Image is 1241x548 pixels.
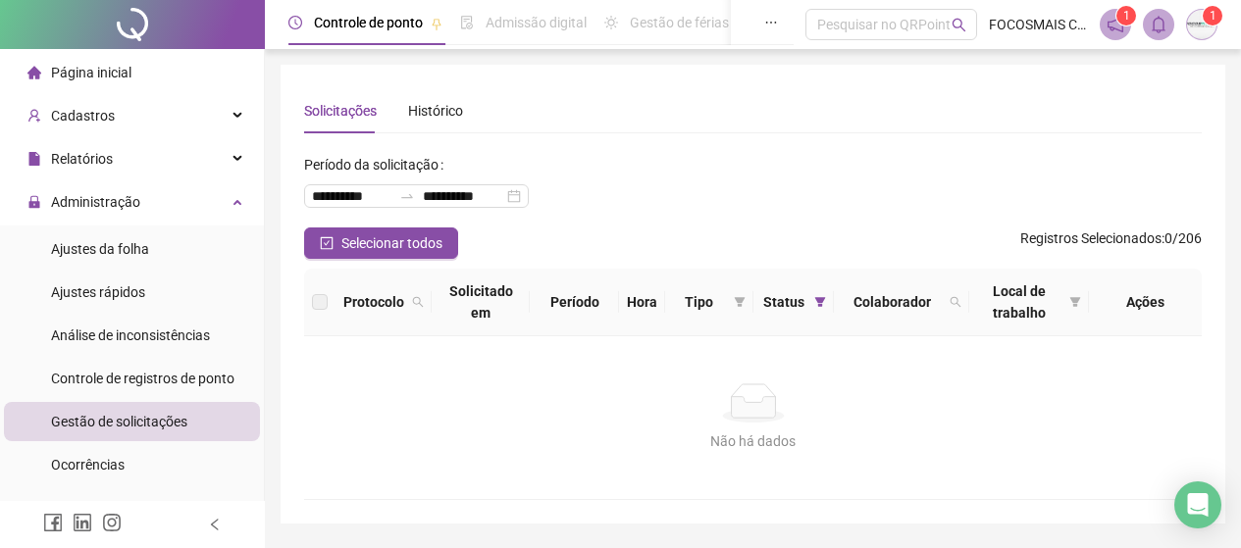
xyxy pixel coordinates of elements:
span: Protocolo [343,291,404,313]
span: filter [734,296,746,308]
span: search [946,287,965,317]
span: lock [27,195,41,209]
span: check-square [320,236,334,250]
span: filter [1069,296,1081,308]
span: search [412,296,424,308]
span: Selecionar todos [341,232,442,254]
span: Tipo [673,291,726,313]
span: clock-circle [288,16,302,29]
div: Não há dados [328,430,1178,452]
span: filter [814,296,826,308]
th: Hora [619,269,665,336]
span: Controle de registros de ponto [51,371,234,386]
label: Período da solicitação [304,149,451,180]
span: Análise de inconsistências [51,327,210,343]
span: 1 [1210,9,1216,23]
span: search [952,18,966,32]
div: Open Intercom Messenger [1174,481,1221,528]
span: Ajustes da folha [51,241,149,257]
span: sun [604,16,618,29]
span: instagram [102,513,122,532]
span: user-add [27,109,41,123]
span: bell [1150,16,1167,33]
span: filter [810,287,830,317]
div: Solicitações [304,100,377,122]
span: Admissão digital [486,15,587,30]
span: Página inicial [51,65,131,80]
span: Administração [51,194,140,210]
sup: 1 [1116,6,1136,25]
button: Selecionar todos [304,227,458,259]
span: linkedin [73,513,92,532]
span: home [27,66,41,79]
span: Ajustes rápidos [51,284,145,300]
span: Controle de ponto [314,15,423,30]
span: Colaborador [842,291,942,313]
th: Solicitado em [432,269,530,336]
th: Período [530,269,618,336]
span: Gestão de férias [630,15,729,30]
span: Status [761,291,807,313]
span: Validar protocolo [51,500,156,516]
span: Registros Selecionados [1020,230,1162,246]
span: pushpin [431,18,442,29]
span: Local de trabalho [977,280,1061,324]
span: facebook [43,513,63,532]
img: 1073 [1187,10,1216,39]
span: to [399,188,415,204]
span: file-done [460,16,474,29]
span: FOCOSMAIS CONTABILIDADE [989,14,1088,35]
span: swap-right [399,188,415,204]
span: filter [1065,276,1085,327]
span: Ocorrências [51,457,125,473]
span: file [27,152,41,166]
span: search [950,296,961,308]
span: Relatórios [51,151,113,167]
span: left [208,518,222,531]
span: Cadastros [51,108,115,124]
span: 1 [1123,9,1130,23]
span: filter [730,287,750,317]
span: ellipsis [764,16,778,29]
div: Histórico [408,100,463,122]
span: notification [1107,16,1124,33]
div: Ações [1097,291,1194,313]
span: Gestão de solicitações [51,414,187,429]
span: search [408,287,428,317]
sup: Atualize o seu contato no menu Meus Dados [1203,6,1222,25]
span: : 0 / 206 [1020,227,1202,259]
